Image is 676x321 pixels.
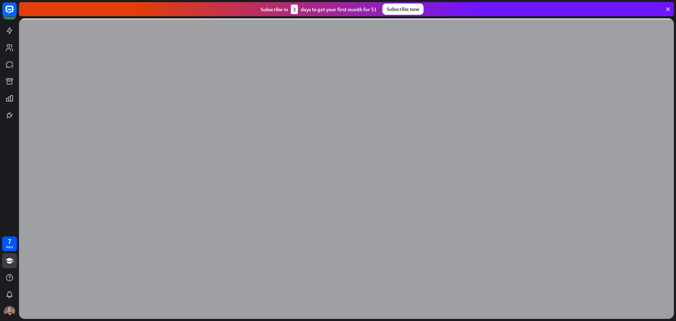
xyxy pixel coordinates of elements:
div: days [6,245,13,249]
div: 3 [291,5,298,14]
div: Subscribe now [382,4,424,15]
div: Subscribe in days to get your first month for $1 [261,5,377,14]
div: 7 [8,238,11,245]
a: 7 days [2,236,17,251]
